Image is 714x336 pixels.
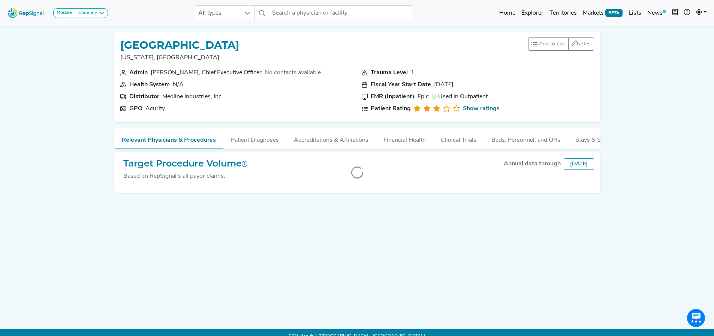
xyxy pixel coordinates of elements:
div: Acurity [145,104,165,113]
div: Epic [418,92,429,101]
span: BETA [605,9,623,16]
div: 1 [411,68,415,77]
a: Explorer [518,6,546,21]
button: Clinical Trials [433,128,484,148]
button: ModuleCoronary [53,8,108,18]
button: Stays & Services [568,128,627,148]
div: Used in Outpatient [432,92,488,101]
div: Robert I. Grossman, Chief Executive Officer [151,68,262,77]
span: Notes [577,41,591,47]
a: News [644,6,669,21]
div: No contacts available [265,68,321,77]
div: Admin [129,68,148,77]
a: Home [496,6,518,21]
div: Patient Rating [371,104,411,113]
div: Distributor [129,92,159,101]
div: EMR (Inpatient) [371,92,415,101]
button: Patient Diagnoses [223,128,286,148]
input: Search a physician or facility [269,5,412,21]
div: Fiscal Year Start Date [371,80,431,89]
button: Financial Health [376,128,433,148]
a: MarketsBETA [580,6,626,21]
button: Beds, Personnel, and ORs [484,128,568,148]
div: toolbar [528,37,594,51]
div: [DATE] [434,80,454,89]
button: Accreditations & Affiliations [286,128,376,148]
div: N/A [173,80,184,89]
button: Add to List [528,37,569,51]
div: Health System [129,80,170,89]
span: All types [195,6,240,21]
button: Intel Book [669,6,681,21]
div: Coronary [75,10,97,16]
span: Add to List [539,40,565,48]
div: [PERSON_NAME], Chief Executive Officer [151,68,262,77]
a: Show ratings [463,104,500,113]
h1: [GEOGRAPHIC_DATA] [120,39,239,52]
div: Trauma Level [371,68,408,77]
div: Medline Industries, Inc. [162,92,223,101]
a: Territories [546,6,580,21]
a: Lists [626,6,644,21]
button: Relevant Physicians & Procedures [114,128,223,149]
strong: Module [57,10,72,15]
p: [US_STATE], [GEOGRAPHIC_DATA] [120,53,239,62]
div: GPO [129,104,142,113]
button: Notes [568,37,594,51]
